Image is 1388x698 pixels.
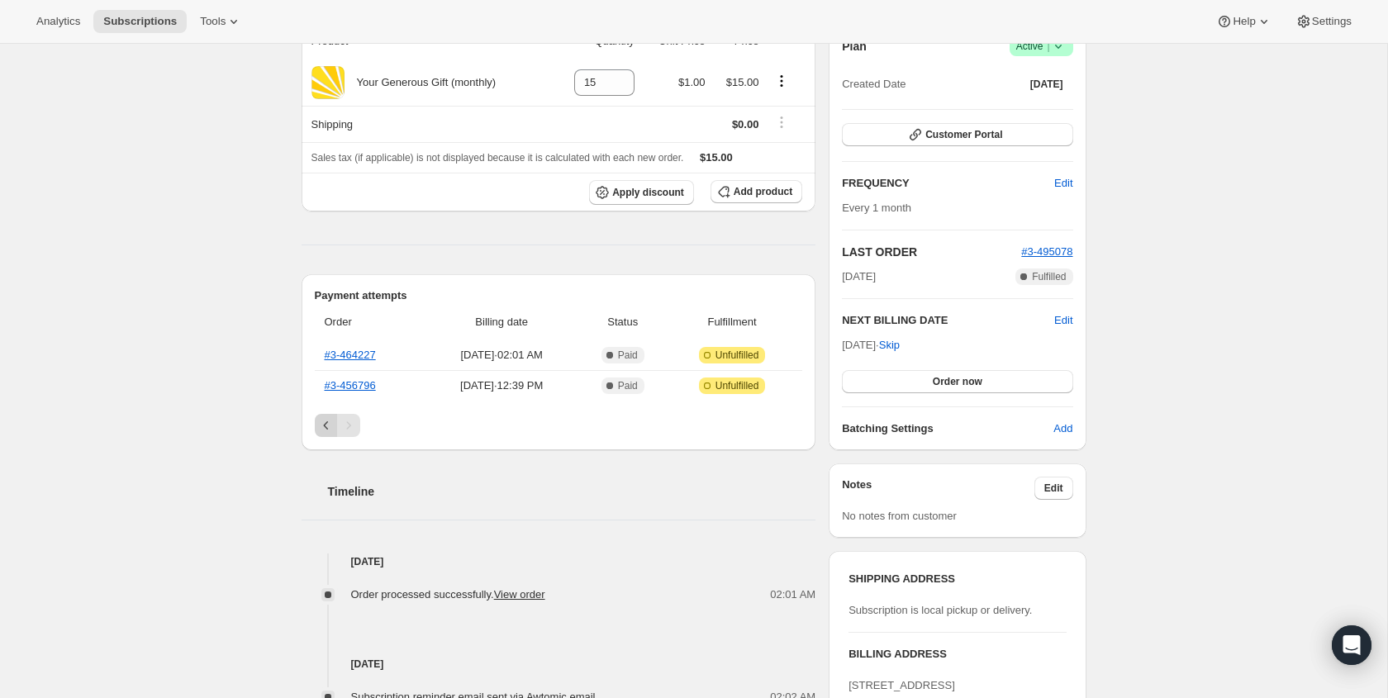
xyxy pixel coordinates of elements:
[879,337,900,354] span: Skip
[768,113,795,131] button: Shipping actions
[494,588,545,601] a: View order
[715,379,759,392] span: Unfulfilled
[768,72,795,90] button: Product actions
[842,244,1021,260] h2: LAST ORDER
[190,10,252,33] button: Tools
[842,268,876,285] span: [DATE]
[311,66,345,99] img: product img
[93,10,187,33] button: Subscriptions
[1021,244,1072,260] button: #3-495078
[848,571,1066,587] h3: SHIPPING ADDRESS
[1312,15,1352,28] span: Settings
[672,314,792,330] span: Fulfillment
[315,414,338,437] button: Previous
[430,377,574,394] span: [DATE] · 12:39 PM
[26,10,90,33] button: Analytics
[770,586,815,603] span: 02:01 AM
[1021,245,1072,258] a: #3-495078
[430,314,574,330] span: Billing date
[1053,420,1072,437] span: Add
[325,379,376,392] a: #3-456796
[1233,15,1255,28] span: Help
[1032,270,1066,283] span: Fulfilled
[842,202,911,214] span: Every 1 month
[732,118,759,131] span: $0.00
[842,477,1034,500] h3: Notes
[711,180,802,203] button: Add product
[328,483,816,500] h2: Timeline
[36,15,80,28] span: Analytics
[734,185,792,198] span: Add product
[311,152,684,164] span: Sales tax (if applicable) is not displayed because it is calculated with each new order.
[1043,415,1082,442] button: Add
[618,349,638,362] span: Paid
[612,186,684,199] span: Apply discount
[869,332,910,358] button: Skip
[1206,10,1281,33] button: Help
[842,123,1072,146] button: Customer Portal
[848,646,1066,662] h3: BILLING ADDRESS
[583,314,662,330] span: Status
[715,349,759,362] span: Unfulfilled
[842,510,957,522] span: No notes from customer
[1332,625,1371,665] div: Open Intercom Messenger
[1016,38,1067,55] span: Active
[842,175,1054,192] h2: FREQUENCY
[315,414,803,437] nav: Pagination
[842,76,906,93] span: Created Date
[842,38,867,55] h2: Plan
[315,287,803,304] h2: Payment attempts
[1286,10,1362,33] button: Settings
[1044,482,1063,495] span: Edit
[103,15,177,28] span: Subscriptions
[315,304,425,340] th: Order
[302,106,552,142] th: Shipping
[351,588,545,601] span: Order processed successfully.
[1020,73,1073,96] button: [DATE]
[842,339,900,351] span: [DATE] ·
[700,151,733,164] span: $15.00
[302,553,816,570] h4: [DATE]
[1044,170,1082,197] button: Edit
[848,679,955,691] span: [STREET_ADDRESS]
[726,76,759,88] span: $15.00
[345,74,497,91] div: Your Generous Gift (monthly)
[842,370,1072,393] button: Order now
[1054,312,1072,329] button: Edit
[842,312,1054,329] h2: NEXT BILLING DATE
[589,180,694,205] button: Apply discount
[618,379,638,392] span: Paid
[1054,175,1072,192] span: Edit
[925,128,1002,141] span: Customer Portal
[1030,78,1063,91] span: [DATE]
[1034,477,1073,500] button: Edit
[678,76,706,88] span: $1.00
[848,604,1032,616] span: Subscription is local pickup or delivery.
[933,375,982,388] span: Order now
[1047,40,1049,53] span: |
[200,15,226,28] span: Tools
[302,656,816,672] h4: [DATE]
[325,349,376,361] a: #3-464227
[842,420,1053,437] h6: Batching Settings
[430,347,574,363] span: [DATE] · 02:01 AM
